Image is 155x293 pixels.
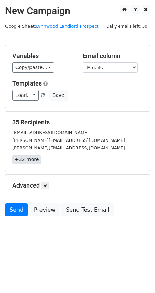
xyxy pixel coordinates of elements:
a: Preview [29,203,60,216]
a: Load... [12,90,39,101]
iframe: Chat Widget [121,260,155,293]
small: [PERSON_NAME][EMAIL_ADDRESS][DOMAIN_NAME] [12,145,125,150]
h5: 35 Recipients [12,119,143,126]
h5: Advanced [12,182,143,189]
small: Google Sheet: [5,24,98,37]
h5: Variables [12,52,72,60]
small: [EMAIL_ADDRESS][DOMAIN_NAME] [12,130,89,135]
a: Lynnwood Landlord Prospect ... [5,24,98,37]
a: Copy/paste... [12,62,54,73]
small: [PERSON_NAME][EMAIL_ADDRESS][DOMAIN_NAME] [12,138,125,143]
a: Daily emails left: 50 [104,24,150,29]
a: Send [5,203,28,216]
h2: New Campaign [5,5,150,17]
a: Templates [12,80,42,87]
a: Send Test Email [61,203,114,216]
h5: Email column [83,52,143,60]
a: +32 more [12,155,41,164]
button: Save [49,90,67,101]
span: Daily emails left: 50 [104,23,150,30]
